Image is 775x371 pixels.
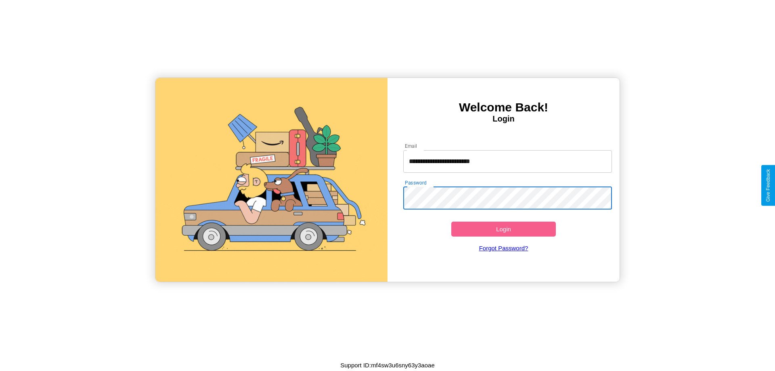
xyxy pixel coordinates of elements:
[399,237,608,260] a: Forgot Password?
[387,101,620,114] h3: Welcome Back!
[155,78,387,282] img: gif
[340,360,434,371] p: Support ID: mf4sw3u6sny63y3aoae
[387,114,620,124] h4: Login
[405,143,417,149] label: Email
[451,222,556,237] button: Login
[765,169,771,202] div: Give Feedback
[405,179,426,186] label: Password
